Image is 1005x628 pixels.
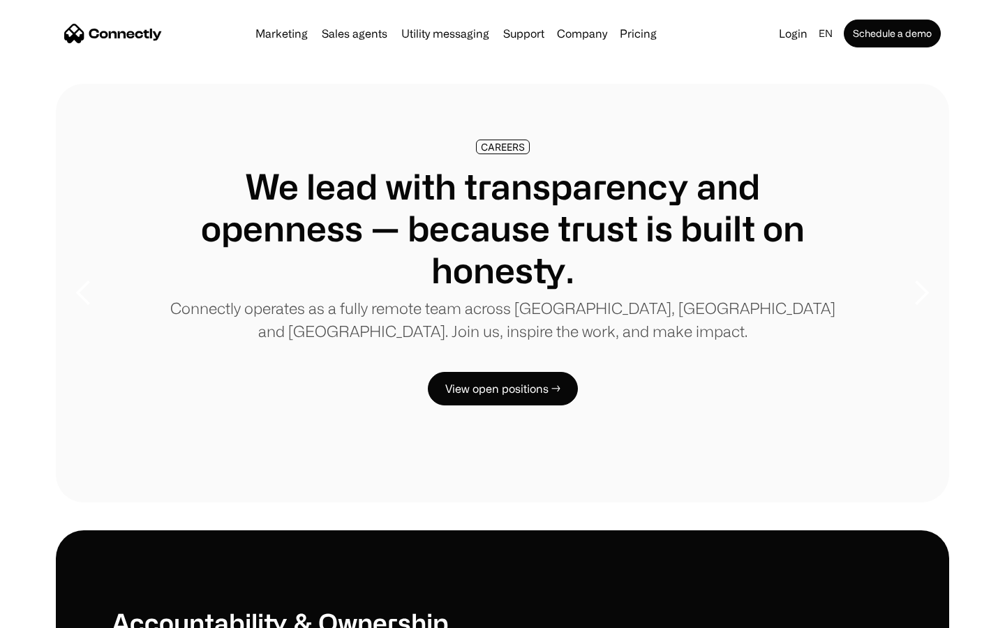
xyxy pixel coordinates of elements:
a: Pricing [614,28,662,39]
div: en [819,24,833,43]
a: Marketing [250,28,313,39]
a: View open positions → [428,372,578,405]
a: Support [498,28,550,39]
p: Connectly operates as a fully remote team across [GEOGRAPHIC_DATA], [GEOGRAPHIC_DATA] and [GEOGRA... [167,297,837,343]
a: Login [773,24,813,43]
div: CAREERS [481,142,525,152]
div: Company [557,24,607,43]
a: Schedule a demo [844,20,941,47]
a: Sales agents [316,28,393,39]
h1: We lead with transparency and openness — because trust is built on honesty. [167,165,837,291]
ul: Language list [28,604,84,623]
a: Utility messaging [396,28,495,39]
aside: Language selected: English [14,602,84,623]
